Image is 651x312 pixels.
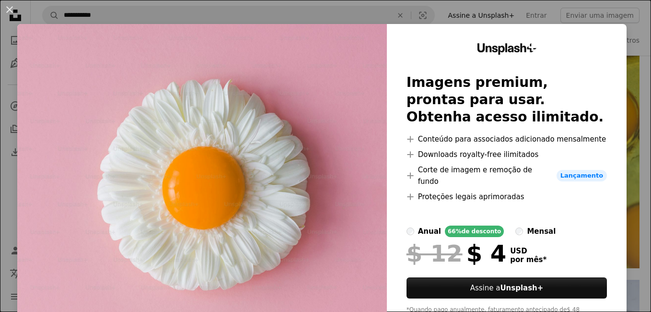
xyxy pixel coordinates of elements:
[418,226,441,237] div: anual
[557,170,607,181] span: Lançamento
[407,164,607,187] li: Corte de imagem e remoção de fundo
[407,228,414,235] input: anual66%de desconto
[407,241,463,266] span: $ 12
[510,247,546,255] span: USD
[515,228,523,235] input: mensal
[407,133,607,145] li: Conteúdo para associados adicionado mensalmente
[407,191,607,203] li: Proteções legais aprimoradas
[407,149,607,160] li: Downloads royalty-free ilimitados
[407,241,506,266] div: $ 4
[407,74,607,126] h2: Imagens premium, prontas para usar. Obtenha acesso ilimitado.
[510,255,546,264] span: por mês *
[407,277,607,299] button: Assine aUnsplash+
[527,226,556,237] div: mensal
[500,284,543,292] strong: Unsplash+
[445,226,504,237] div: 66% de desconto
